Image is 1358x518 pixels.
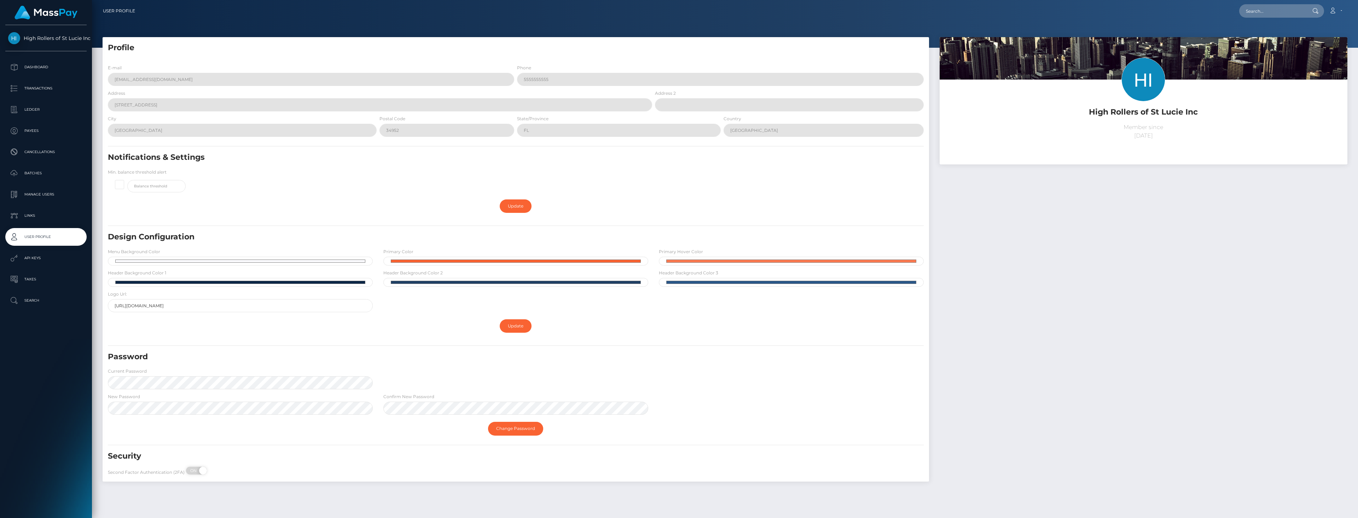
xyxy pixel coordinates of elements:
img: High Rollers of St Lucie Inc [8,32,20,44]
label: Current Password [108,368,147,374]
a: Update [500,319,532,333]
label: Min. balance threshold alert [108,169,167,175]
p: Cancellations [8,147,84,157]
label: E-mail [108,65,122,71]
label: State/Province [517,116,549,122]
a: Dashboard [5,58,87,76]
label: Address [108,90,125,97]
a: Change Password [488,422,543,435]
h5: Notifications & Settings [108,152,790,163]
label: Menu Background Color [108,249,160,255]
label: Header Background Color 3 [659,270,718,276]
label: Primary Hover Color [659,249,703,255]
a: Batches [5,164,87,182]
a: Cancellations [5,143,87,161]
img: ... [940,37,1347,309]
label: Postal Code [379,116,405,122]
p: Taxes [8,274,84,285]
h5: Design Configuration [108,232,790,243]
label: New Password [108,394,140,400]
label: Primary Color [383,249,413,255]
label: Confirm New Password [383,394,434,400]
h5: Profile [108,42,924,53]
a: API Keys [5,249,87,267]
span: High Rollers of St Lucie Inc [5,35,87,41]
h5: Security [108,451,790,462]
a: Update [500,199,532,213]
label: Header Background Color 2 [383,270,443,276]
h5: High Rollers of St Lucie Inc [945,107,1342,118]
label: Phone [517,65,531,71]
span: ON [185,467,203,475]
p: Manage Users [8,189,84,200]
label: Second Factor Authentication (2FA) [108,469,185,476]
p: API Keys [8,253,84,263]
label: Address 2 [655,90,676,97]
p: Member since [DATE] [945,123,1342,140]
a: User Profile [103,4,135,18]
img: MassPay Logo [14,6,77,19]
a: Ledger [5,101,87,118]
a: Manage Users [5,186,87,203]
a: Search [5,292,87,309]
label: City [108,116,116,122]
a: Transactions [5,80,87,97]
p: Links [8,210,84,221]
h5: Password [108,351,790,362]
label: Logo Url: [108,291,127,297]
p: Search [8,295,84,306]
label: Country [724,116,741,122]
input: Search... [1239,4,1306,18]
a: Taxes [5,270,87,288]
p: Ledger [8,104,84,115]
a: User Profile [5,228,87,246]
a: Payees [5,122,87,140]
p: Transactions [8,83,84,94]
p: User Profile [8,232,84,242]
label: Header Background Color 1 [108,270,166,276]
p: Batches [8,168,84,179]
p: Payees [8,126,84,136]
a: Links [5,207,87,225]
p: Dashboard [8,62,84,72]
